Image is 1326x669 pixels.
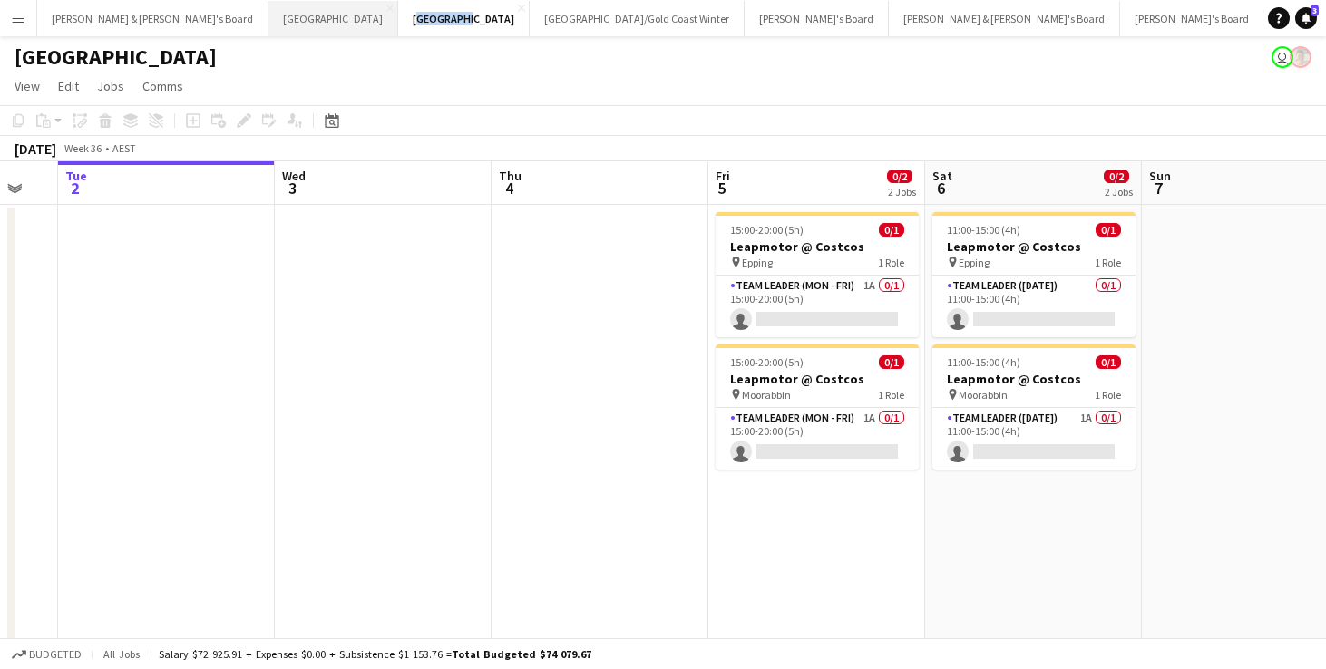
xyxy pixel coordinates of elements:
app-card-role: Team Leader ([DATE])0/111:00-15:00 (4h) [932,276,1136,337]
h3: Leapmotor @ Costcos [932,371,1136,387]
span: 3 [1311,5,1319,16]
span: Fri [716,168,730,184]
a: Comms [135,74,190,98]
span: Sun [1149,168,1171,184]
app-user-avatar: Victoria Hunt [1290,46,1311,68]
div: AEST [112,141,136,155]
div: 2 Jobs [888,185,916,199]
span: 0/1 [879,355,904,369]
h1: [GEOGRAPHIC_DATA] [15,44,217,71]
span: 7 [1146,178,1171,199]
div: 2 Jobs [1105,185,1133,199]
button: [GEOGRAPHIC_DATA] [268,1,398,36]
span: 0/2 [887,170,912,183]
span: 2 [63,178,87,199]
a: Edit [51,74,86,98]
span: 1 Role [878,256,904,269]
span: Wed [282,168,306,184]
button: [GEOGRAPHIC_DATA]/Gold Coast Winter [530,1,745,36]
h3: Leapmotor @ Costcos [716,371,919,387]
span: Moorabbin [959,388,1008,402]
span: 15:00-20:00 (5h) [730,355,804,369]
span: 0/1 [1096,223,1121,237]
span: View [15,78,40,94]
span: 6 [930,178,952,199]
span: 1 Role [878,388,904,402]
span: 0/1 [1096,355,1121,369]
span: Epping [742,256,773,269]
span: 1 Role [1095,388,1121,402]
app-job-card: 11:00-15:00 (4h)0/1Leapmotor @ Costcos Epping1 RoleTeam Leader ([DATE])0/111:00-15:00 (4h) [932,212,1136,337]
span: 4 [496,178,522,199]
span: Jobs [97,78,124,94]
h3: Leapmotor @ Costcos [932,238,1136,255]
span: 5 [713,178,730,199]
span: 0/2 [1104,170,1129,183]
app-card-role: Team Leader (Mon - Fri)1A0/115:00-20:00 (5h) [716,276,919,337]
span: 3 [279,178,306,199]
span: Epping [959,256,990,269]
span: 11:00-15:00 (4h) [947,355,1020,369]
span: 1 Role [1095,256,1121,269]
div: Salary $72 925.91 + Expenses $0.00 + Subsistence $1 153.76 = [159,647,591,661]
app-card-role: Team Leader ([DATE])1A0/111:00-15:00 (4h) [932,408,1136,470]
span: Week 36 [60,141,105,155]
button: [PERSON_NAME] & [PERSON_NAME]'s Board [37,1,268,36]
span: 11:00-15:00 (4h) [947,223,1020,237]
span: Sat [932,168,952,184]
button: Budgeted [9,645,84,664]
a: View [7,74,47,98]
span: Tue [65,168,87,184]
app-card-role: Team Leader (Mon - Fri)1A0/115:00-20:00 (5h) [716,408,919,470]
button: [PERSON_NAME]'s Board [1120,1,1264,36]
span: Thu [499,168,522,184]
a: Jobs [90,74,132,98]
app-user-avatar: James Millard [1272,46,1293,68]
app-job-card: 11:00-15:00 (4h)0/1Leapmotor @ Costcos Moorabbin1 RoleTeam Leader ([DATE])1A0/111:00-15:00 (4h) [932,344,1136,470]
span: Moorabbin [742,388,791,402]
h3: Leapmotor @ Costcos [716,238,919,255]
span: All jobs [100,647,143,661]
app-job-card: 15:00-20:00 (5h)0/1Leapmotor @ Costcos Moorabbin1 RoleTeam Leader (Mon - Fri)1A0/115:00-20:00 (5h) [716,344,919,470]
span: Total Budgeted $74 079.67 [452,647,591,661]
span: Edit [58,78,79,94]
div: [DATE] [15,140,56,158]
button: [PERSON_NAME] & [PERSON_NAME]'s Board [889,1,1120,36]
app-job-card: 15:00-20:00 (5h)0/1Leapmotor @ Costcos Epping1 RoleTeam Leader (Mon - Fri)1A0/115:00-20:00 (5h) [716,212,919,337]
button: [GEOGRAPHIC_DATA] [398,1,530,36]
span: 0/1 [879,223,904,237]
span: 15:00-20:00 (5h) [730,223,804,237]
button: [PERSON_NAME]'s Board [745,1,889,36]
a: 3 [1295,7,1317,29]
span: Comms [142,78,183,94]
span: Budgeted [29,648,82,661]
